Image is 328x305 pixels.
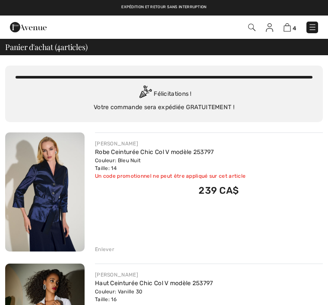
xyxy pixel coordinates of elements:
img: Panier d'achat [284,23,291,31]
img: Congratulation2.svg [136,85,154,103]
a: Haut Ceinturée Chic Col V modèle 253797 [95,280,213,287]
div: Félicitations ! Votre commande sera expédiée GRATUITEMENT ! [16,85,312,112]
span: Panier d'achat ( articles) [5,43,87,51]
div: Couleur: Bleu Nuit Taille: 14 [95,157,246,172]
img: 1ère Avenue [10,19,47,36]
div: Un code promotionnel ne peut être appliqué sur cet article [95,172,246,180]
div: [PERSON_NAME] [95,271,246,279]
img: Mes infos [266,23,273,32]
a: 1ère Avenue [10,23,47,31]
img: Recherche [248,24,255,31]
span: 4 [57,41,60,51]
span: 239 CA$ [199,185,239,196]
a: Robe Ceinturée Chic Col V modèle 253797 [95,148,214,156]
div: Couleur: Vanille 30 Taille: 16 [95,288,246,303]
a: 4 [284,23,296,32]
img: Robe Ceinturée Chic Col V modèle 253797 [5,132,85,252]
span: 4 [293,25,296,31]
div: [PERSON_NAME] [95,140,246,148]
div: Enlever [95,245,114,253]
img: Menu [308,23,317,31]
